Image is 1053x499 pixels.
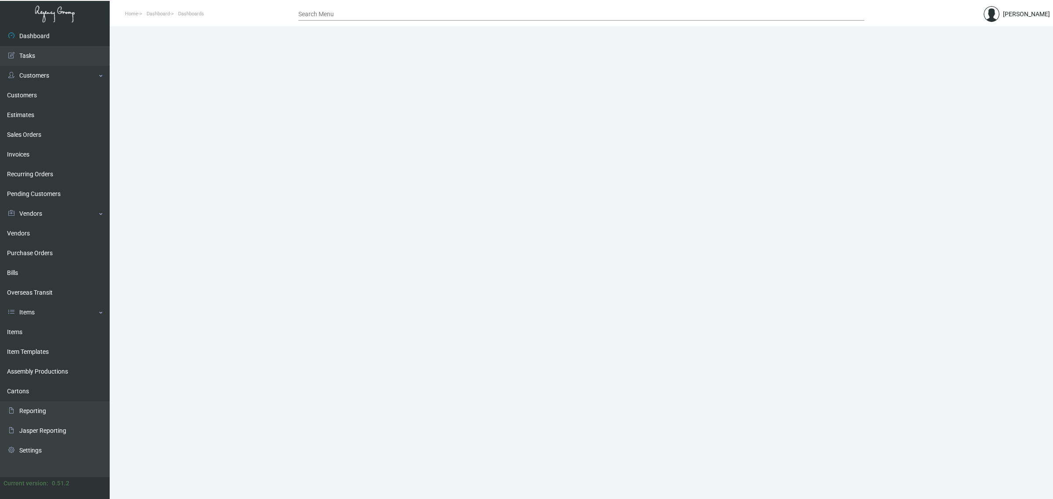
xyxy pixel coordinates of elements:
span: Dashboards [178,11,204,17]
span: Home [125,11,138,17]
img: admin@bootstrapmaster.com [984,6,999,22]
div: 0.51.2 [52,479,69,488]
span: Dashboard [147,11,170,17]
div: Current version: [4,479,48,488]
div: [PERSON_NAME] [1003,10,1050,19]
